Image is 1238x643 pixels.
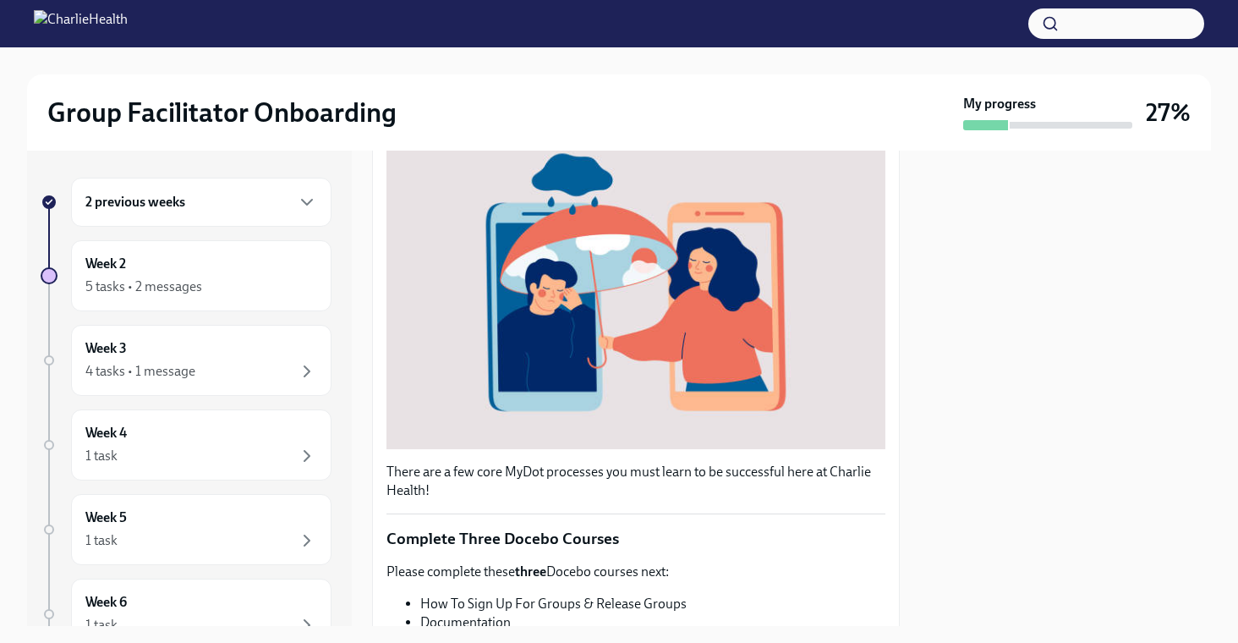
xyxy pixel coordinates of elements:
[85,255,126,273] h6: Week 2
[85,616,118,635] div: 1 task
[386,463,885,500] p: There are a few core MyDot processes you must learn to be successful here at Charlie Health!
[85,193,185,212] h6: 2 previous weeks
[85,593,127,612] h6: Week 6
[41,494,331,565] a: Week 51 task
[386,528,885,550] p: Complete Three Docebo Courses
[41,409,331,481] a: Week 41 task
[386,116,885,448] button: Zoom image
[85,362,195,381] div: 4 tasks • 1 message
[41,325,331,396] a: Week 34 tasks • 1 message
[85,531,118,550] div: 1 task
[34,10,128,37] img: CharlieHealth
[420,595,885,613] li: How To Sign Up For Groups & Release Groups
[85,424,127,442] h6: Week 4
[85,508,127,527] h6: Week 5
[85,447,118,465] div: 1 task
[963,95,1036,113] strong: My progress
[47,96,397,129] h2: Group Facilitator Onboarding
[71,178,331,227] div: 2 previous weeks
[41,240,331,311] a: Week 25 tasks • 2 messages
[85,278,202,296] div: 5 tasks • 2 messages
[1146,97,1191,128] h3: 27%
[85,339,127,358] h6: Week 3
[386,563,885,581] p: Please complete these Docebo courses next:
[515,563,546,580] strong: three
[420,613,885,632] li: Documentation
